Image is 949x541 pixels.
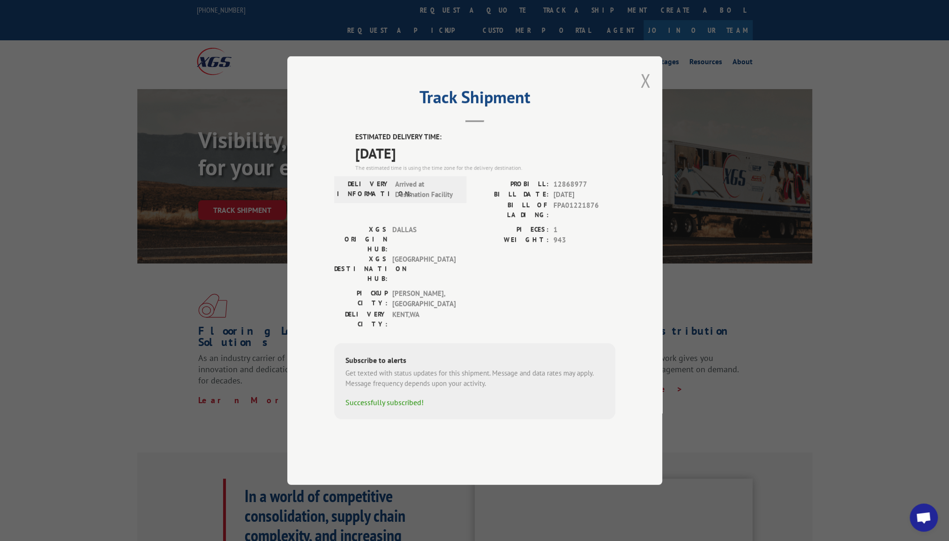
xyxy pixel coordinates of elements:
[334,225,387,254] label: XGS ORIGIN HUB:
[395,179,458,200] span: Arrived at Destination Facility
[640,68,650,93] button: Close modal
[553,235,615,246] span: 943
[553,225,615,235] span: 1
[392,254,455,284] span: [GEOGRAPHIC_DATA]
[334,254,387,284] label: XGS DESTINATION HUB:
[334,309,387,329] label: DELIVERY CITY:
[475,235,549,246] label: WEIGHT:
[334,288,387,309] label: PICKUP CITY:
[910,503,938,532] div: Open chat
[553,200,615,220] span: FPA01221876
[337,179,390,200] label: DELIVERY INFORMATION:
[475,225,549,235] label: PIECES:
[355,143,615,164] span: [DATE]
[355,132,615,143] label: ESTIMATED DELIVERY TIME:
[553,179,615,190] span: 12868977
[475,179,549,190] label: PROBILL:
[553,189,615,200] span: [DATE]
[392,309,455,329] span: KENT , WA
[392,225,455,254] span: DALLAS
[355,164,615,172] div: The estimated time is using the time zone for the delivery destination.
[345,368,604,389] div: Get texted with status updates for this shipment. Message and data rates may apply. Message frequ...
[345,354,604,368] div: Subscribe to alerts
[334,90,615,108] h2: Track Shipment
[475,189,549,200] label: BILL DATE:
[475,200,549,220] label: BILL OF LADING:
[392,288,455,309] span: [PERSON_NAME] , [GEOGRAPHIC_DATA]
[345,397,604,408] div: Successfully subscribed!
